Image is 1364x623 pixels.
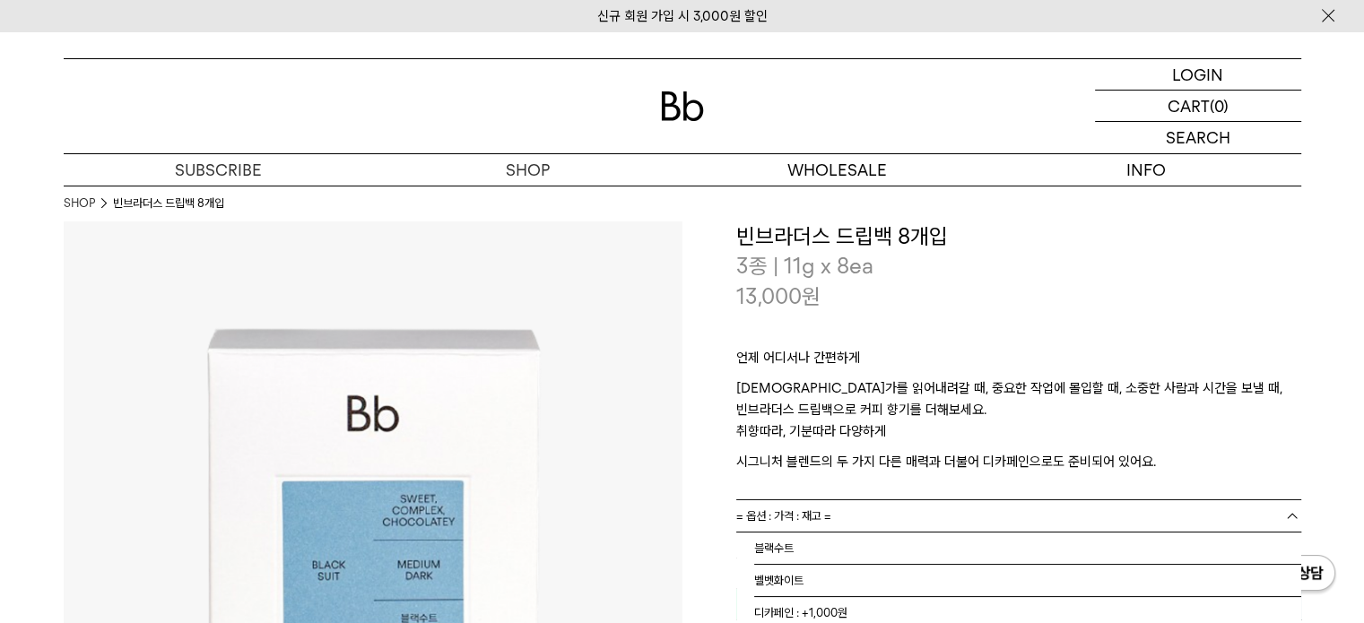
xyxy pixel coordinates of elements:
h3: 빈브라더스 드립백 8개입 [736,221,1301,252]
p: (0) [1210,91,1229,121]
p: 취향따라, 기분따라 다양하게 [736,420,1301,451]
p: CART [1168,91,1210,121]
a: LOGIN [1095,59,1301,91]
li: 벨벳화이트 [754,565,1301,597]
a: CART (0) [1095,91,1301,122]
p: 언제 어디서나 간편하게 [736,347,1301,377]
p: WHOLESALE [682,154,992,186]
img: 로고 [661,91,704,121]
a: SUBSCRIBE [64,154,373,186]
p: [DEMOGRAPHIC_DATA]가를 읽어내려갈 때, 중요한 작업에 몰입할 때, 소중한 사람과 시간을 보낼 때, 빈브라더스 드립백으로 커피 향기를 더해보세요. [736,377,1301,420]
a: SHOP [373,154,682,186]
p: INFO [992,154,1301,186]
a: SHOP [64,195,95,212]
a: 신규 회원 가입 시 3,000원 할인 [597,8,768,24]
p: 시그니처 블렌드의 두 가지 다른 매력과 더불어 디카페인으로도 준비되어 있어요. [736,451,1301,472]
li: 블랙수트 [754,532,1301,565]
span: = 옵션 : 가격 : 재고 = [736,500,831,532]
p: LOGIN [1172,59,1223,90]
p: 13,000 [736,281,821,312]
p: SEARCH [1166,122,1230,153]
span: 원 [802,283,821,309]
li: 빈브라더스 드립백 8개입 [113,195,224,212]
p: 3종 | 11g x 8ea [736,251,1301,281]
